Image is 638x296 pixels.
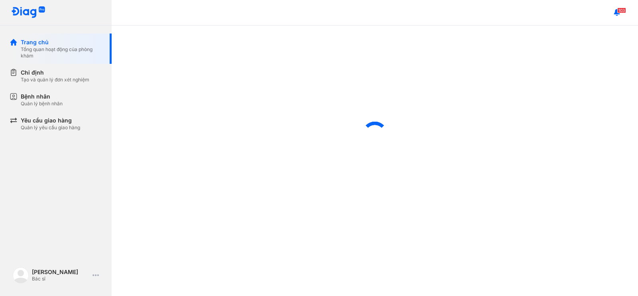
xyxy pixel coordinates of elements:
[32,276,89,282] div: Bác sĩ
[617,8,626,13] span: 103
[21,77,89,83] div: Tạo và quản lý đơn xét nghiệm
[21,116,80,124] div: Yêu cầu giao hàng
[32,268,89,276] div: [PERSON_NAME]
[21,38,102,46] div: Trang chủ
[21,69,89,77] div: Chỉ định
[11,6,45,19] img: logo
[21,46,102,59] div: Tổng quan hoạt động của phòng khám
[21,124,80,131] div: Quản lý yêu cầu giao hàng
[21,93,63,101] div: Bệnh nhân
[13,267,29,283] img: logo
[21,101,63,107] div: Quản lý bệnh nhân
